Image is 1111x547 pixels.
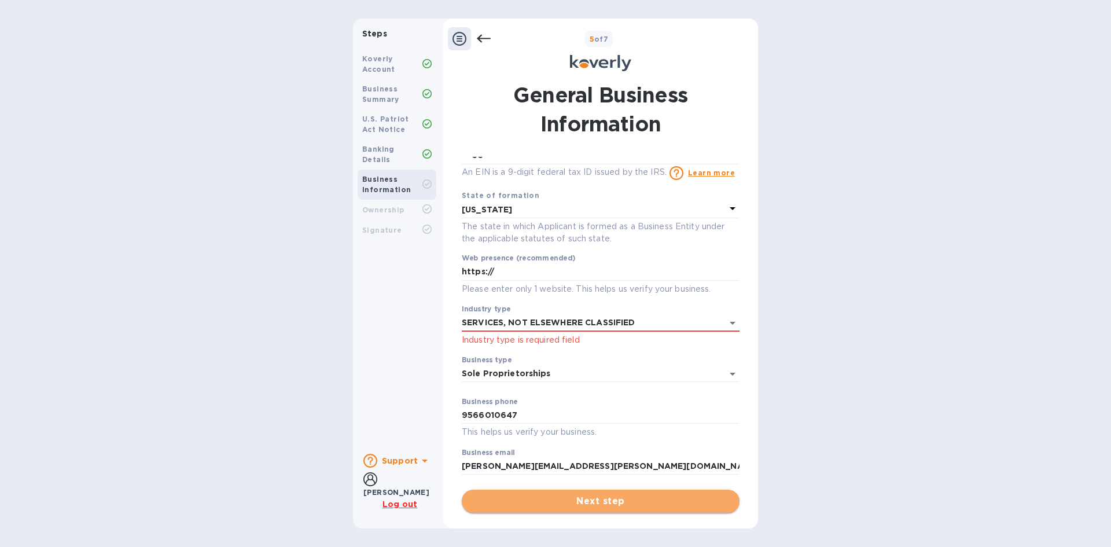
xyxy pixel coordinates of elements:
[363,488,429,497] b: [PERSON_NAME]
[362,145,395,164] b: Banking Details
[382,500,417,509] u: Log out
[462,398,518,405] label: Business phone
[471,494,730,508] span: Next step
[362,226,402,234] b: Signature
[462,80,740,138] h1: General Business Information
[462,333,740,347] p: Industry type is required field
[362,85,399,104] b: Business Summary
[462,314,707,331] input: Select industry type and select closest match
[362,205,404,214] b: Ownership
[462,357,512,364] label: Business type
[688,168,735,177] a: Learn more
[724,315,741,331] button: Open
[462,369,551,379] div: Sole Proprietorships
[382,456,418,465] b: Support
[462,365,740,383] div: Sole Proprietorships
[462,191,539,200] b: State of formation
[362,175,411,194] b: Business Information
[462,407,740,424] input: Enter phone
[462,458,740,475] input: Enter email
[462,205,512,214] b: [US_STATE]
[462,255,575,262] label: Web presence (recommended)
[462,490,740,513] button: Next step
[462,449,515,456] label: Business email
[362,54,395,74] b: Koverly Account
[590,35,594,43] span: 5
[590,35,609,43] b: of 7
[462,282,740,296] p: Please enter only 1 website. This helps us verify your business.
[462,425,740,439] p: This helps us verify your business.
[462,221,740,245] p: The state in which Applicant is formed as a Business Entity under the applicable statutes of such...
[462,306,511,313] label: Industry type
[362,115,409,134] b: U.S. Patriot Act Notice
[462,166,667,178] p: An EIN is a 9-digit federal tax ID issued by the IRS.
[362,29,387,38] b: Steps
